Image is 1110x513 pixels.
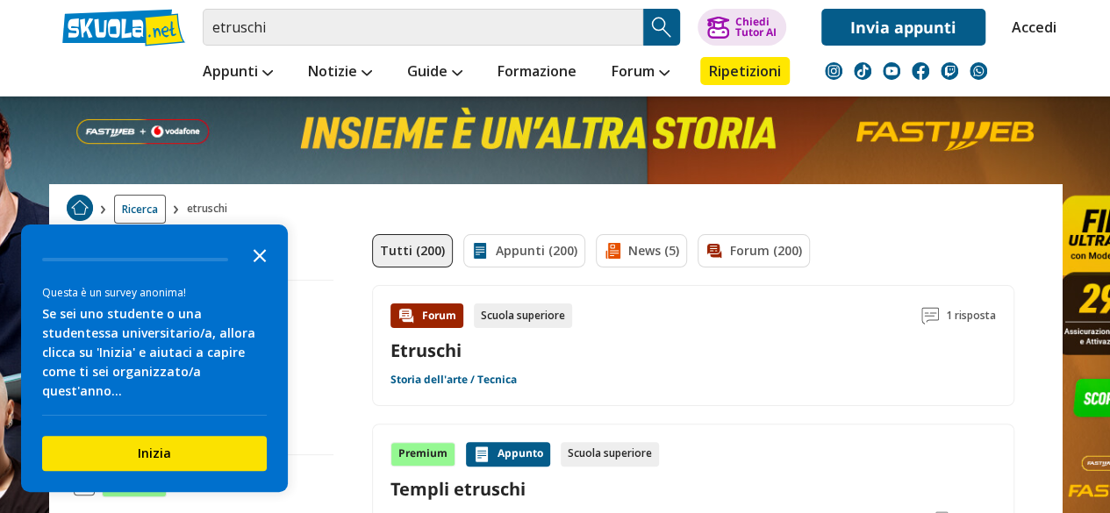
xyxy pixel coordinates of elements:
[698,234,810,267] a: Forum (200)
[821,9,985,46] a: Invia appunti
[304,57,376,89] a: Notizie
[397,307,415,324] img: Forum contenuto
[114,195,166,224] a: Ricerca
[643,9,680,46] button: Search Button
[42,284,267,301] div: Questa è un survey anonima!
[946,303,996,328] span: 1 risposta
[242,237,277,272] button: Close the survey
[42,304,267,401] div: Se sei uno studente o una studentessa universitario/a, allora clicca su 'Inizia' e aiutaci a capi...
[607,57,674,89] a: Forum
[471,242,489,260] img: Appunti filtro contenuto
[473,445,491,463] img: Appunti contenuto
[825,62,842,80] img: instagram
[854,62,871,80] img: tiktok
[734,17,776,38] div: Chiedi Tutor AI
[372,234,453,267] a: Tutti (200)
[403,57,467,89] a: Guide
[705,242,723,260] img: Forum filtro contenuto
[67,195,93,224] a: Home
[187,195,234,224] span: etruschi
[970,62,987,80] img: WhatsApp
[474,303,572,328] div: Scuola superiore
[390,303,463,328] div: Forum
[700,57,790,85] a: Ripetizioni
[561,442,659,467] div: Scuola superiore
[198,57,277,89] a: Appunti
[604,242,621,260] img: News filtro contenuto
[493,57,581,89] a: Formazione
[390,338,462,362] a: Etruschi
[390,477,996,501] a: Templi etruschi
[921,307,939,324] img: Commenti lettura
[390,442,455,467] div: Premium
[912,62,929,80] img: facebook
[466,442,550,467] div: Appunto
[203,9,643,46] input: Cerca appunti, riassunti o versioni
[698,9,786,46] button: ChiediTutor AI
[42,436,267,471] button: Inizia
[67,195,93,221] img: Home
[883,62,900,80] img: youtube
[648,14,675,40] img: Cerca appunti, riassunti o versioni
[596,234,687,267] a: News (5)
[21,224,288,492] div: Survey
[463,234,585,267] a: Appunti (200)
[1012,9,1049,46] a: Accedi
[941,62,958,80] img: twitch
[390,373,517,387] a: Storia dell'arte / Tecnica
